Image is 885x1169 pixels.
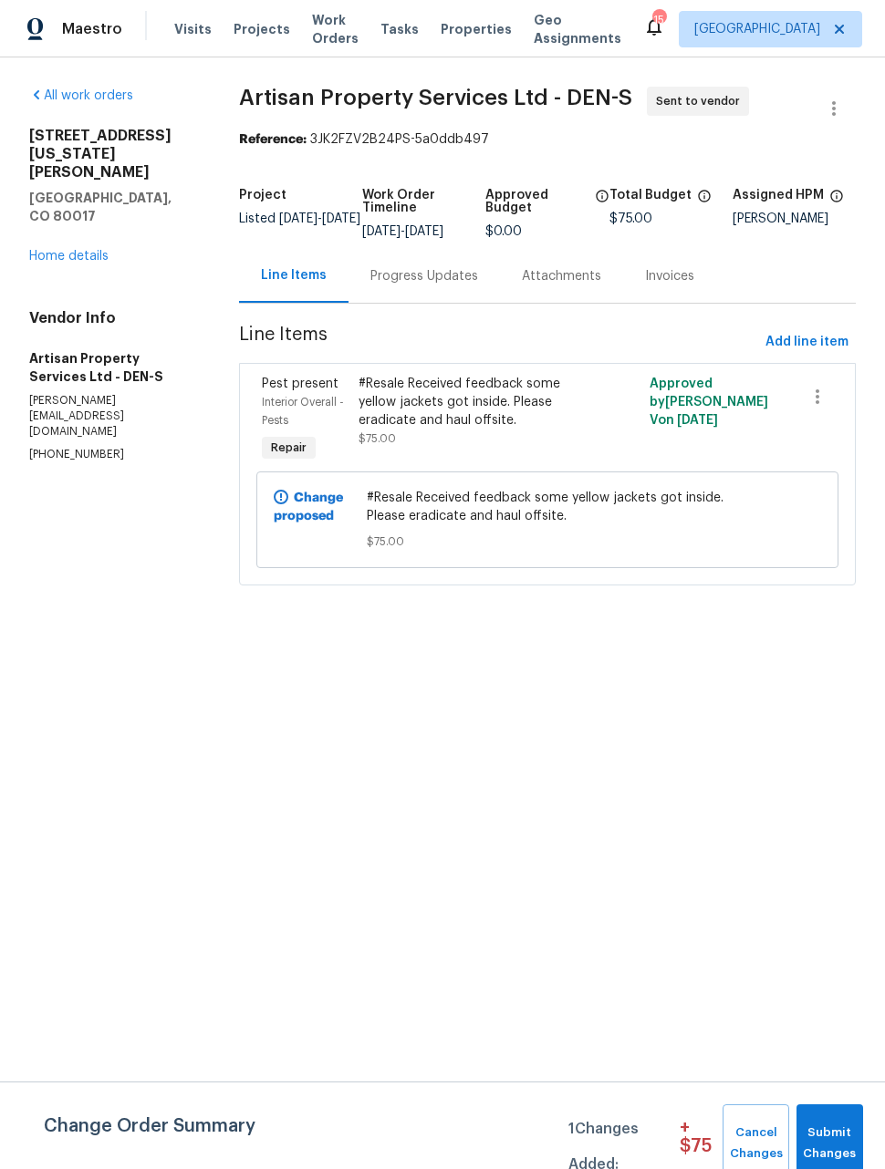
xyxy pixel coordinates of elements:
span: The hpm assigned to this work order. [829,189,844,212]
span: The total cost of line items that have been approved by both Opendoor and the Trade Partner. This... [595,189,609,225]
span: - [362,225,443,238]
button: Add line item [758,326,856,359]
div: 15 [652,11,665,29]
span: [DATE] [279,212,318,225]
h5: Project [239,189,286,202]
span: Pest present [262,378,338,390]
span: The total cost of line items that have been proposed by Opendoor. This sum includes line items th... [697,189,712,212]
div: [PERSON_NAME] [733,212,856,225]
p: [PHONE_NUMBER] [29,447,195,462]
span: Listed [239,212,360,225]
div: 3JK2FZV2B24PS-5a0ddb497 [239,130,856,149]
span: [DATE] [362,225,401,238]
span: Visits [174,20,212,38]
span: Maestro [62,20,122,38]
span: $75.00 [609,212,652,225]
span: Geo Assignments [534,11,621,47]
span: #Resale Received feedback some yellow jackets got inside. Please eradicate and haul offsite. [367,489,728,525]
b: Change proposed [274,491,343,522]
span: Line Items [239,326,758,359]
h5: Work Order Timeline [362,189,485,214]
div: Invoices [645,267,694,285]
span: Sent to vendor [656,92,747,110]
span: [DATE] [322,212,360,225]
a: All work orders [29,89,133,102]
h5: Total Budget [609,189,692,202]
span: Repair [264,439,314,457]
h2: [STREET_ADDRESS][US_STATE][PERSON_NAME] [29,127,195,181]
span: Add line item [765,331,849,354]
b: Reference: [239,133,307,146]
span: Work Orders [312,11,359,47]
span: Artisan Property Services Ltd - DEN-S [239,87,632,109]
span: Properties [441,20,512,38]
h5: Artisan Property Services Ltd - DEN-S [29,349,195,386]
div: Line Items [261,266,327,284]
span: [GEOGRAPHIC_DATA] [694,20,820,38]
a: Home details [29,250,109,263]
span: $75.00 [367,533,728,551]
div: Attachments [522,267,601,285]
span: Interior Overall - Pests [262,397,344,426]
span: [DATE] [405,225,443,238]
span: $0.00 [485,225,522,238]
h4: Vendor Info [29,309,195,327]
span: - [279,212,360,225]
div: #Resale Received feedback some yellow jackets got inside. Please eradicate and haul offsite. [359,375,590,429]
span: Projects [234,20,290,38]
span: $75.00 [359,433,396,444]
p: [PERSON_NAME][EMAIL_ADDRESS][DOMAIN_NAME] [29,393,195,440]
span: Tasks [380,23,419,36]
h5: Approved Budget [485,189,588,214]
span: [DATE] [677,414,718,427]
h5: [GEOGRAPHIC_DATA], CO 80017 [29,189,195,225]
h5: Assigned HPM [733,189,824,202]
span: Approved by [PERSON_NAME] V on [650,378,768,427]
div: Progress Updates [370,267,478,285]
